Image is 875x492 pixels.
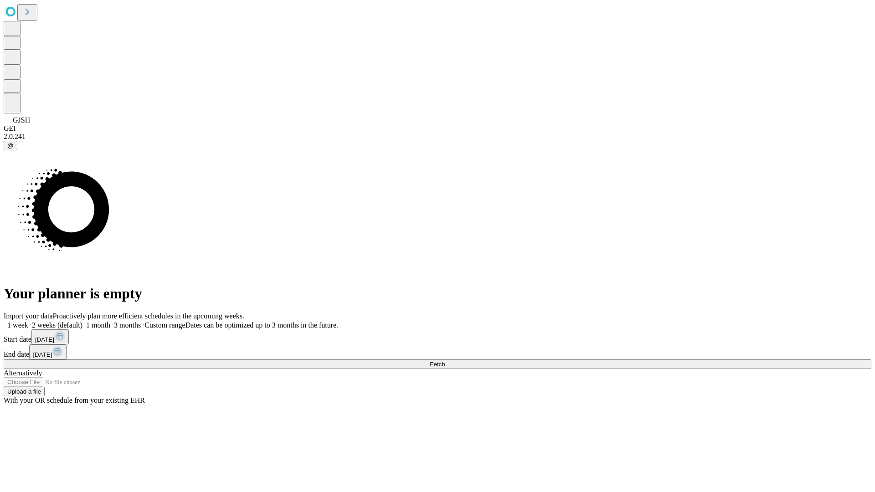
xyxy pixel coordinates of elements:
div: Start date [4,329,871,344]
button: @ [4,141,17,150]
button: Upload a file [4,387,45,396]
span: Dates can be optimized up to 3 months in the future. [185,321,338,329]
span: GJSH [13,116,30,124]
span: 3 months [114,321,141,329]
span: 1 month [86,321,110,329]
div: 2.0.241 [4,133,871,141]
span: 1 week [7,321,28,329]
span: Fetch [430,361,445,368]
span: Custom range [144,321,185,329]
span: Alternatively [4,369,42,377]
span: 2 weeks (default) [32,321,82,329]
span: [DATE] [33,351,52,358]
span: [DATE] [35,336,54,343]
span: @ [7,142,14,149]
h1: Your planner is empty [4,285,871,302]
div: End date [4,344,871,359]
button: Fetch [4,359,871,369]
span: Proactively plan more efficient schedules in the upcoming weeks. [53,312,244,320]
div: GEI [4,124,871,133]
span: Import your data [4,312,53,320]
span: With your OR schedule from your existing EHR [4,396,145,404]
button: [DATE] [29,344,67,359]
button: [DATE] [31,329,69,344]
